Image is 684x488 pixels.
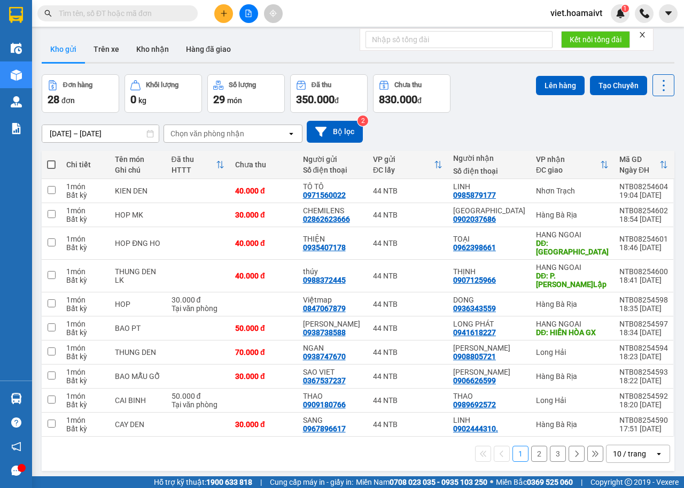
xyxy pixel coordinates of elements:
[614,151,673,179] th: Toggle SortBy
[66,276,104,284] div: Bất kỳ
[115,155,160,164] div: Tên món
[66,191,104,199] div: Bất kỳ
[373,187,442,195] div: 44 NTB
[531,151,614,179] th: Toggle SortBy
[245,10,252,17] span: file-add
[270,476,353,488] span: Cung cấp máy in - giấy in:
[115,211,160,219] div: HOP MK
[496,476,573,488] span: Miền Bắc
[172,400,224,409] div: Tại văn phòng
[619,328,668,337] div: 18:34 [DATE]
[235,348,292,357] div: 70.000 đ
[542,6,611,20] span: viet.hoamaivt
[303,276,346,284] div: 0988372445
[61,96,75,105] span: đơn
[11,393,22,404] img: warehouse-icon
[619,235,668,243] div: NTB08254601
[66,215,104,223] div: Bất kỳ
[303,235,362,243] div: THIỆN
[172,296,224,304] div: 30.000 đ
[536,239,609,256] div: DĐ: LONG SƠN
[115,239,160,247] div: HOP ĐNG HO
[303,296,362,304] div: Việtmap
[303,368,362,376] div: SAO VIET
[235,420,292,429] div: 30.000 đ
[128,36,177,62] button: Kho nhận
[172,166,216,174] div: HTTT
[235,187,292,195] div: 40.000 đ
[66,206,104,215] div: 1 món
[172,155,216,164] div: Đã thu
[303,166,362,174] div: Số điện thoại
[390,478,487,486] strong: 0708 023 035 - 0935 103 250
[177,36,239,62] button: Hàng đã giao
[172,392,224,400] div: 50.000 đ
[269,10,277,17] span: aim
[235,324,292,332] div: 50.000 đ
[453,154,525,162] div: Người nhận
[619,376,668,385] div: 18:22 [DATE]
[303,424,346,433] div: 0967896617
[536,263,609,272] div: HANG NGOAI
[303,206,362,215] div: CHEMILENS
[655,450,663,458] svg: open
[619,368,668,376] div: NTB08254593
[172,304,224,313] div: Tại văn phòng
[527,478,573,486] strong: 0369 525 060
[66,352,104,361] div: Bất kỳ
[66,296,104,304] div: 1 món
[453,352,496,361] div: 0908805721
[536,372,609,381] div: Hàng Bà Rịa
[561,31,630,48] button: Kết nối tổng đài
[373,372,442,381] div: 44 NTB
[373,324,442,332] div: 44 NTB
[453,267,525,276] div: THỊNH
[373,239,442,247] div: 44 NTB
[66,376,104,385] div: Bất kỳ
[664,9,673,18] span: caret-down
[207,74,285,113] button: Số lượng29món
[490,480,493,484] span: ⚪️
[453,328,496,337] div: 0941618227
[303,182,362,191] div: TÔ TÔ
[166,151,230,179] th: Toggle SortBy
[581,476,582,488] span: |
[11,43,22,54] img: warehouse-icon
[373,211,442,219] div: 44 NTB
[536,320,609,328] div: HANG NGOAI
[536,76,585,95] button: Lên hàng
[550,446,566,462] button: 3
[227,96,242,105] span: món
[11,123,22,134] img: solution-icon
[619,166,659,174] div: Ngày ĐH
[11,441,21,452] span: notification
[619,182,668,191] div: NTB08254604
[453,182,525,191] div: LINH
[619,206,668,215] div: NTB08254602
[453,416,525,424] div: LINH
[303,320,362,328] div: Linh
[115,348,160,357] div: THUNG DEN
[303,328,346,337] div: 0938738588
[536,230,609,239] div: HANG NGOAI
[619,424,668,433] div: 17:51 [DATE]
[125,74,202,113] button: Khối lượng0kg
[453,191,496,199] div: 0985879177
[373,155,434,164] div: VP gửi
[115,324,160,332] div: BAO PT
[303,215,350,223] div: 02862623666
[373,348,442,357] div: 44 NTB
[115,372,160,381] div: BAO MẪU GỖ
[536,166,600,174] div: ĐC giao
[453,392,525,400] div: THAO
[536,211,609,219] div: Hàng Bà Rịa
[154,476,252,488] span: Hỗ trợ kỹ thuật:
[220,10,228,17] span: plus
[366,31,553,48] input: Nhập số tổng đài
[115,267,160,284] div: THUNG DEN LK
[536,272,609,289] div: DĐ: P.Mỹ_Đ.Lập
[42,125,159,142] input: Select a date range.
[453,243,496,252] div: 0962398661
[619,400,668,409] div: 18:20 [DATE]
[130,93,136,106] span: 0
